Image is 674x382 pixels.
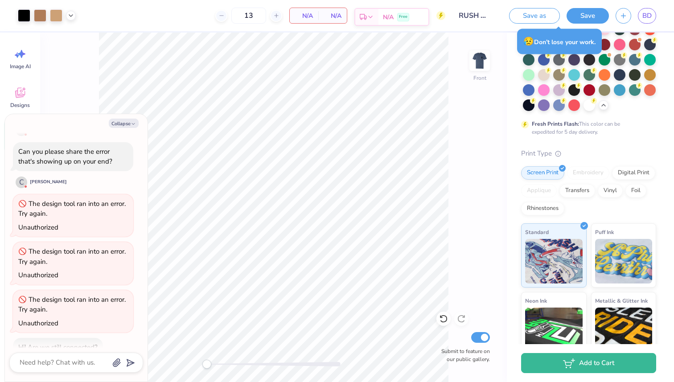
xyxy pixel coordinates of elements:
div: Hi! Are we still connected? [18,343,98,352]
span: Puff Ink [595,227,614,237]
div: The design tool ran into an error. Try again. [18,199,126,218]
input: Untitled Design [452,7,496,25]
span: Image AI [10,63,31,70]
button: Collapse [109,119,139,128]
button: Save [567,8,609,24]
div: Foil [625,184,646,197]
img: Front [471,52,489,70]
div: Print Type [521,148,656,159]
div: Don’t lose your work. [517,29,602,54]
img: Puff Ink [595,239,653,283]
img: Standard [525,239,583,283]
span: Metallic & Glitter Ink [595,296,648,305]
button: Save as [509,8,560,24]
img: Neon Ink [525,308,583,352]
a: BD [638,8,656,24]
span: Designs [10,102,30,109]
input: – – [231,8,266,24]
div: Rhinestones [521,202,564,215]
span: N/A [324,11,341,21]
div: This color can be expedited for 5 day delivery. [532,120,641,136]
div: Unauthorized [18,223,58,232]
span: N/A [383,12,394,22]
span: Free [399,14,407,20]
button: Add to Cart [521,353,656,373]
span: Standard [525,227,549,237]
img: Metallic & Glitter Ink [595,308,653,352]
span: N/A [295,11,313,21]
div: Transfers [559,184,595,197]
span: Neon Ink [525,296,547,305]
div: Vinyl [598,184,623,197]
div: Digital Print [612,166,655,180]
div: Accessibility label [202,360,211,369]
div: Front [473,74,486,82]
div: Applique [521,184,557,197]
div: The design tool ran into an error. Try again. [18,247,126,266]
div: The design tool ran into an error. Try again. [18,295,126,314]
div: Screen Print [521,166,564,180]
div: Embroidery [567,166,609,180]
div: [PERSON_NAME] [30,179,67,185]
div: Unauthorized [18,319,58,328]
label: Submit to feature on our public gallery. [436,347,490,363]
span: 😥 [523,36,534,47]
div: Can you please share the error that's showing up on your end? [18,147,112,166]
span: BD [642,11,652,21]
div: C [16,177,27,188]
div: Unauthorized [18,271,58,279]
strong: Fresh Prints Flash: [532,120,579,127]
